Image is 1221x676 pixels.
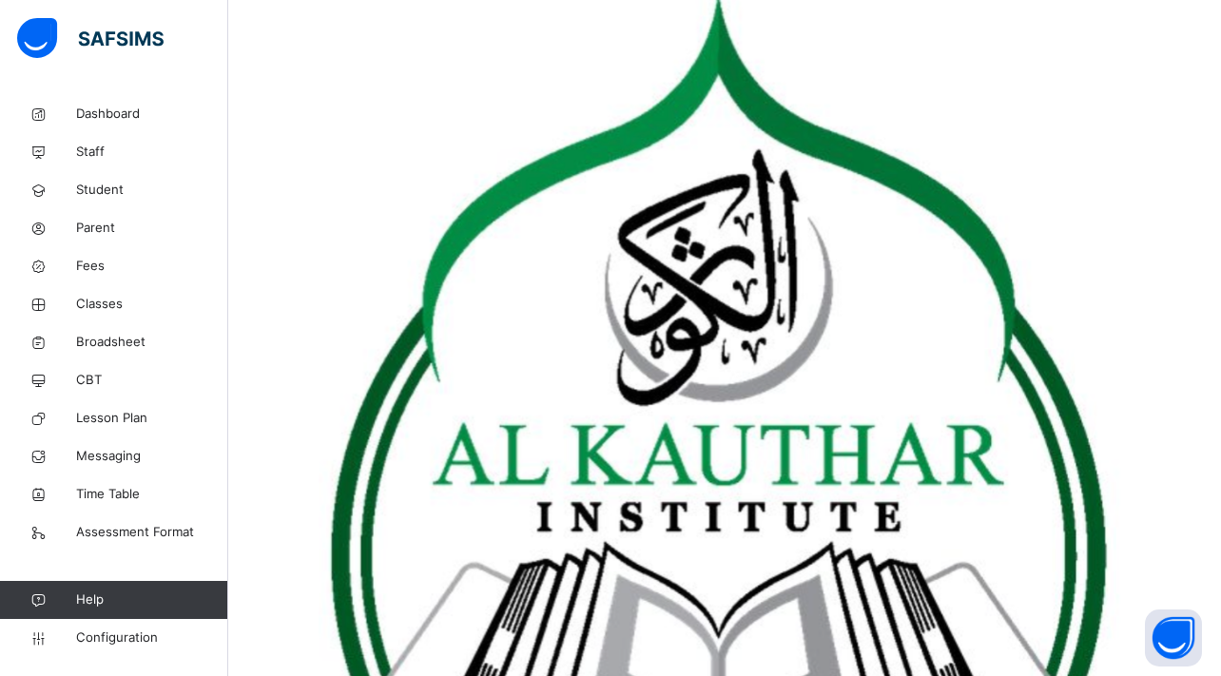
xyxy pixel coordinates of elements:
button: Open asap [1145,609,1202,666]
span: Lesson Plan [76,409,228,428]
span: Dashboard [76,105,228,124]
span: Parent [76,219,228,238]
span: Classes [76,295,228,314]
span: Student [76,181,228,200]
img: safsims [17,18,164,58]
span: Broadsheet [76,333,228,352]
span: Assessment Format [76,523,228,542]
span: Time Table [76,485,228,504]
span: Staff [76,143,228,162]
span: Messaging [76,447,228,466]
span: Help [76,590,227,609]
span: CBT [76,371,228,390]
span: Configuration [76,628,227,647]
span: Fees [76,257,228,276]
